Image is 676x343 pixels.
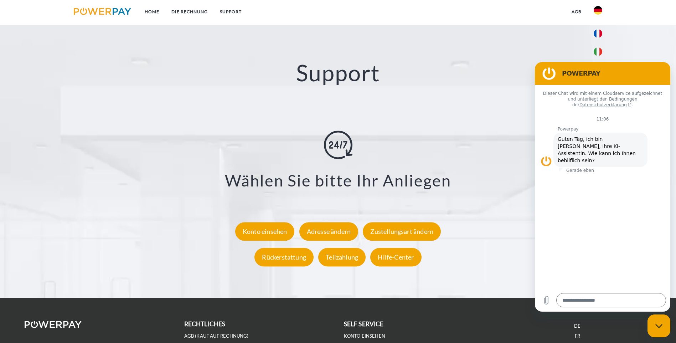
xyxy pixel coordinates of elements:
[324,130,352,159] img: online-shopping.svg
[316,254,367,261] a: Teilzahlung
[214,5,248,18] a: SUPPORT
[34,59,642,87] h2: Support
[370,248,421,267] div: Hilfe-Center
[139,5,165,18] a: Home
[254,248,314,267] div: Rückerstattung
[344,333,386,339] a: Konto einsehen
[184,333,249,339] a: AGB (Kauf auf Rechnung)
[43,170,633,190] h3: Wählen Sie bitte Ihr Anliegen
[566,5,588,18] a: agb
[594,6,602,15] img: de
[361,228,443,236] a: Zustellungsart ändern
[233,228,296,236] a: Konto einsehen
[344,320,384,328] b: self service
[318,248,366,267] div: Teilzahlung
[298,228,360,236] a: Adresse ändern
[368,254,423,261] a: Hilfe-Center
[184,320,226,328] b: rechtliches
[574,323,580,329] a: DE
[363,222,441,241] div: Zustellungsart ändern
[535,62,670,312] iframe: Messaging-Fenster
[594,29,602,38] img: fr
[253,254,315,261] a: Rückerstattung
[74,8,131,15] img: logo-powerpay.svg
[25,321,82,328] img: logo-powerpay-white.svg
[235,222,295,241] div: Konto einsehen
[647,314,670,337] iframe: Schaltfläche zum Öffnen des Messaging-Fensters; Konversation läuft
[575,333,580,339] a: FR
[299,222,358,241] div: Adresse ändern
[165,5,214,18] a: DIE RECHNUNG
[594,47,602,56] img: it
